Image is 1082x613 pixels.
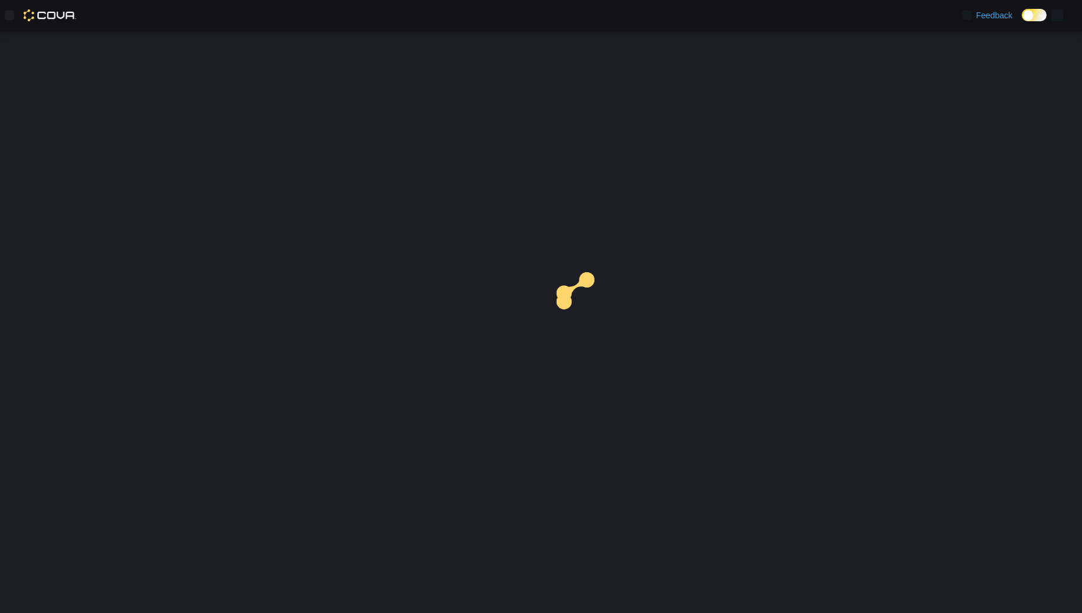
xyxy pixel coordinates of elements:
span: Feedback [976,9,1012,21]
a: Feedback [957,4,1017,27]
img: Cova [24,9,76,21]
input: Dark Mode [1022,9,1047,21]
img: cova-loader [541,263,630,352]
